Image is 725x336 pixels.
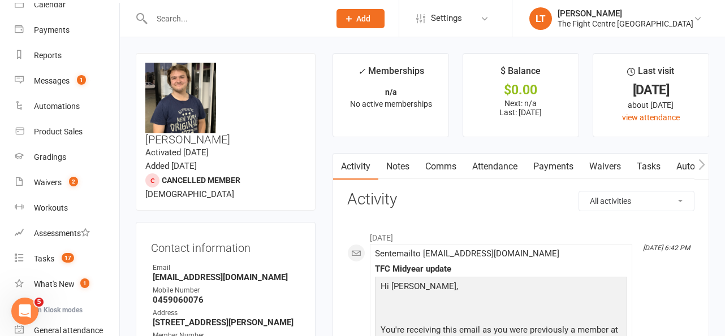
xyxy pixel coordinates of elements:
[80,278,89,288] span: 1
[11,298,38,325] iframe: Intercom live chat
[151,237,300,254] h3: Contact information
[62,253,74,263] span: 17
[15,18,119,43] a: Payments
[464,154,525,180] a: Attendance
[69,177,78,186] span: 2
[34,51,62,60] div: Reports
[15,119,119,145] a: Product Sales
[347,191,694,208] h3: Activity
[15,94,119,119] a: Automations
[34,203,68,212] div: Workouts
[153,308,300,318] div: Address
[581,154,629,180] a: Waivers
[375,248,559,259] span: Sent email to [EMAIL_ADDRESS][DOMAIN_NAME]
[34,326,103,335] div: General attendance
[525,154,581,180] a: Payments
[629,154,668,180] a: Tasks
[34,76,70,85] div: Messages
[15,43,119,68] a: Reports
[529,7,552,30] div: LT
[333,154,378,180] a: Activity
[15,170,119,195] a: Waivers 2
[358,64,424,85] div: Memberships
[15,68,119,94] a: Messages 1
[145,147,209,158] time: Activated [DATE]
[15,221,119,246] a: Assessments
[153,295,300,305] strong: 0459060076
[153,263,300,273] div: Email
[153,285,300,296] div: Mobile Number
[15,145,119,170] a: Gradings
[627,64,674,84] div: Last visit
[145,161,197,171] time: Added [DATE]
[34,102,80,111] div: Automations
[145,63,306,146] h3: [PERSON_NAME]
[622,113,680,122] a: view attendance
[153,317,300,328] strong: [STREET_ADDRESS][PERSON_NAME]
[558,19,693,29] div: The Fight Centre [GEOGRAPHIC_DATA]
[148,11,322,27] input: Search...
[643,244,690,252] i: [DATE] 6:42 PM
[356,14,370,23] span: Add
[34,25,70,34] div: Payments
[34,152,66,162] div: Gradings
[34,280,75,289] div: What's New
[378,154,417,180] a: Notes
[347,226,694,244] li: [DATE]
[145,63,216,133] img: image1632384188.png
[431,6,462,31] span: Settings
[385,88,397,97] strong: n/a
[473,99,568,117] p: Next: n/a Last: [DATE]
[473,84,568,96] div: $0.00
[358,66,365,77] i: ✓
[34,127,83,136] div: Product Sales
[350,99,432,108] span: No active memberships
[145,189,234,199] span: [DEMOGRAPHIC_DATA]
[500,64,541,84] div: $ Balance
[34,254,54,263] div: Tasks
[34,229,90,238] div: Assessments
[153,272,300,282] strong: [EMAIL_ADDRESS][DOMAIN_NAME]
[456,281,458,291] span: ,
[375,264,627,274] div: TFC Midyear update
[15,272,119,297] a: What's New1
[603,99,698,111] div: about [DATE]
[15,246,119,272] a: Tasks 17
[336,9,385,28] button: Add
[603,84,698,96] div: [DATE]
[378,280,624,323] p: Hi [PERSON_NAME]
[15,195,119,221] a: Workouts
[417,154,464,180] a: Comms
[34,178,62,187] div: Waivers
[77,75,86,85] span: 1
[162,176,240,185] span: Cancelled member
[558,8,693,19] div: [PERSON_NAME]
[34,298,44,307] span: 5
